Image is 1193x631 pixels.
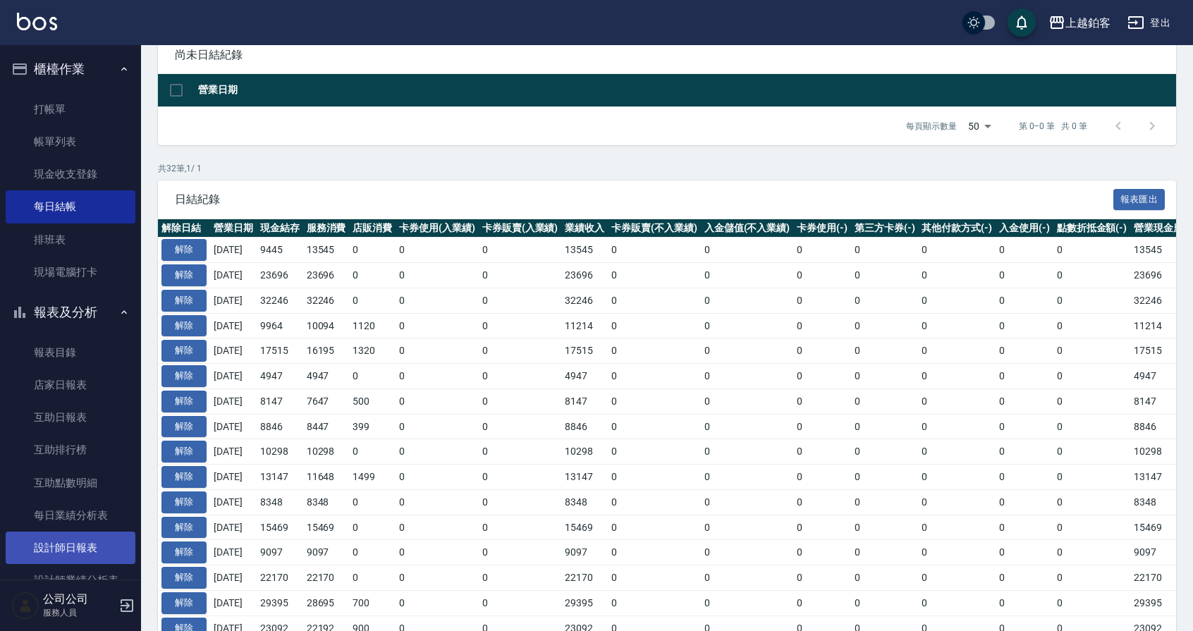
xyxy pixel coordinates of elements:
p: 第 0–0 筆 共 0 筆 [1019,120,1087,133]
th: 解除日結 [158,219,210,238]
td: 0 [793,439,851,465]
td: 0 [396,439,479,465]
td: 22170 [303,565,350,591]
td: 22170 [257,565,303,591]
td: 0 [701,338,794,364]
td: 0 [608,465,701,490]
td: 0 [396,590,479,615]
td: 8846 [561,414,608,439]
td: 0 [1053,489,1131,515]
a: 互助排行榜 [6,434,135,466]
button: 解除 [161,290,207,312]
td: 0 [701,238,794,263]
td: 0 [349,489,396,515]
td: 0 [349,540,396,565]
td: 0 [349,565,396,591]
td: 0 [793,414,851,439]
td: 0 [1053,590,1131,615]
td: [DATE] [210,288,257,313]
td: 0 [793,263,851,288]
td: 0 [918,338,996,364]
p: 共 32 筆, 1 / 1 [158,162,1176,175]
td: 0 [701,465,794,490]
td: 32246 [257,288,303,313]
td: [DATE] [210,565,257,591]
td: [DATE] [210,540,257,565]
td: 0 [701,540,794,565]
td: 29395 [257,590,303,615]
td: 0 [1053,515,1131,540]
td: 23696 [561,263,608,288]
td: 0 [608,238,701,263]
td: 0 [1053,388,1131,414]
td: [DATE] [210,263,257,288]
td: 0 [996,465,1053,490]
td: 1320 [349,338,396,364]
td: 15469 [303,515,350,540]
td: 0 [608,364,701,389]
button: save [1008,8,1036,37]
img: Person [11,592,39,620]
a: 設計師日報表 [6,532,135,564]
td: 0 [918,238,996,263]
td: 0 [479,313,562,338]
td: 0 [851,414,919,439]
button: 解除 [161,365,207,387]
td: 9445 [257,238,303,263]
td: 4947 [561,364,608,389]
td: 9964 [257,313,303,338]
td: 0 [1053,414,1131,439]
td: 0 [396,515,479,540]
td: 0 [479,515,562,540]
td: 0 [851,388,919,414]
a: 設計師業績分析表 [6,564,135,596]
button: 解除 [161,416,207,438]
td: 0 [851,515,919,540]
td: 0 [479,288,562,313]
td: 10298 [257,439,303,465]
button: 解除 [161,391,207,412]
td: 0 [851,313,919,338]
button: 報表及分析 [6,294,135,331]
td: 17515 [257,338,303,364]
td: 0 [479,565,562,591]
td: 0 [996,313,1053,338]
button: 解除 [161,340,207,362]
td: 23696 [303,263,350,288]
button: 解除 [161,541,207,563]
td: 0 [918,288,996,313]
td: 0 [479,414,562,439]
td: 0 [1053,540,1131,565]
td: 0 [996,263,1053,288]
td: 399 [349,414,396,439]
td: 8348 [257,489,303,515]
td: [DATE] [210,364,257,389]
td: 0 [479,439,562,465]
td: 22170 [561,565,608,591]
td: [DATE] [210,238,257,263]
td: 0 [608,388,701,414]
td: 0 [479,388,562,414]
td: 28695 [303,590,350,615]
td: 0 [479,465,562,490]
td: 17515 [561,338,608,364]
th: 卡券使用(入業績) [396,219,479,238]
td: 0 [851,338,919,364]
td: 0 [608,590,701,615]
td: 32246 [561,288,608,313]
td: 0 [918,439,996,465]
td: 0 [701,489,794,515]
td: 0 [851,489,919,515]
th: 店販消費 [349,219,396,238]
td: 0 [608,414,701,439]
td: [DATE] [210,414,257,439]
th: 業績收入 [561,219,608,238]
td: [DATE] [210,313,257,338]
a: 帳單列表 [6,125,135,158]
td: 0 [396,313,479,338]
td: 23696 [257,263,303,288]
td: 0 [608,515,701,540]
td: 0 [996,338,1053,364]
th: 點數折抵金額(-) [1053,219,1131,238]
td: 0 [396,565,479,591]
